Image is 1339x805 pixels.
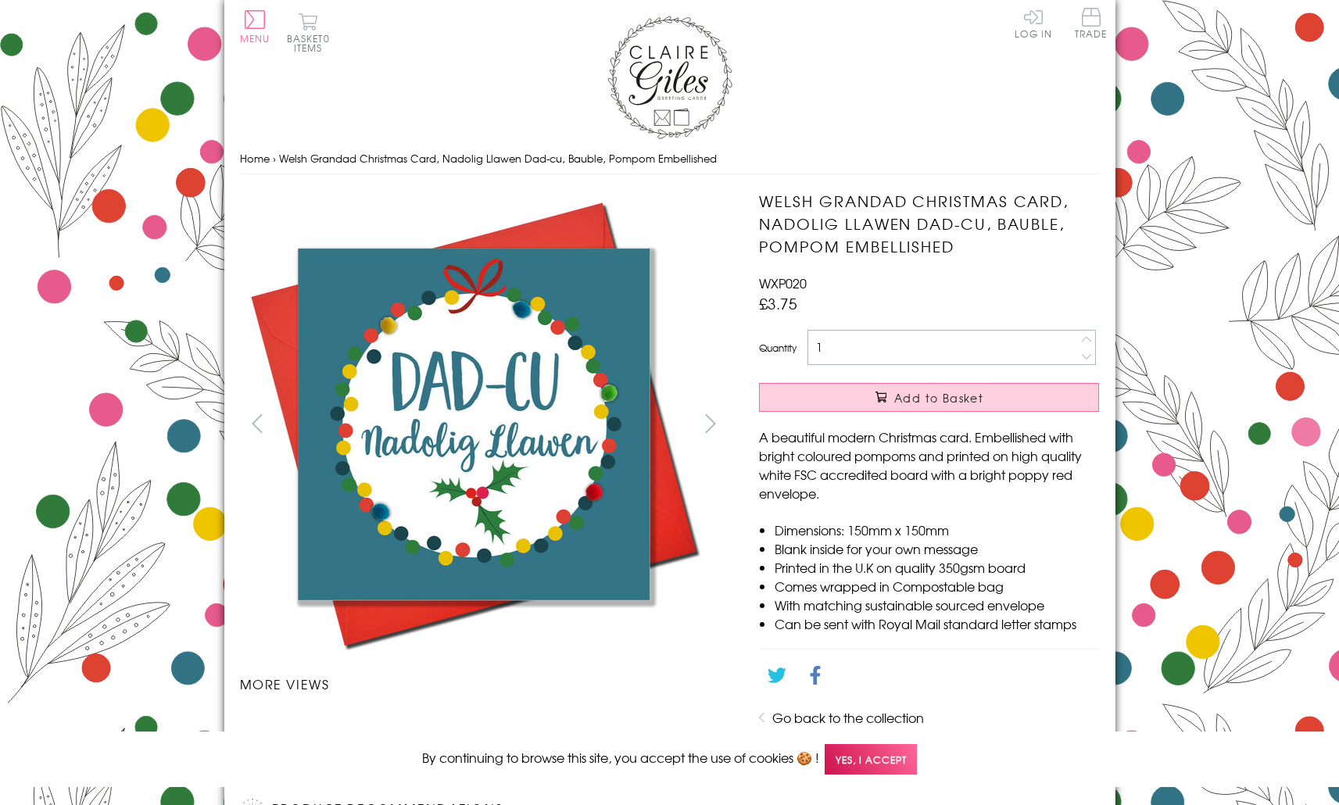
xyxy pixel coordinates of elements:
[240,143,1100,175] nav: breadcrumbs
[759,190,1099,257] h1: Welsh Grandad Christmas Card, Nadolig Llawen Dad-cu, Bauble, Pompom Embellished
[775,521,1099,539] li: Dimensions: 150mm x 150mm
[240,674,729,693] h3: More views
[775,577,1099,596] li: Comes wrapped in Compostable bag
[775,558,1099,577] li: Printed in the U.K on quality 350gsm board
[775,614,1099,633] li: Can be sent with Royal Mail standard letter stamps
[362,709,484,743] li: Carousel Page 2
[759,274,807,292] span: WXP020
[759,383,1099,412] button: Add to Basket
[728,190,1197,659] img: Welsh Grandad Christmas Card, Nadolig Llawen Dad-cu, Bauble, Pompom Embellished
[894,390,983,406] span: Add to Basket
[759,292,797,314] span: £3.75
[240,406,275,441] button: prev
[240,709,362,743] li: Carousel Page 1 (Current Slide)
[484,709,606,743] li: Carousel Page 3
[240,151,270,166] a: Home
[759,341,797,355] label: Quantity
[1075,8,1108,38] span: Trade
[239,190,708,659] img: Welsh Grandad Christmas Card, Nadolig Llawen Dad-cu, Bauble, Pompom Embellished
[693,406,728,441] button: next
[775,539,1099,558] li: Blank inside for your own message
[606,709,728,743] li: Carousel Page 4
[279,151,717,166] span: Welsh Grandad Christmas Card, Nadolig Llawen Dad-cu, Bauble, Pompom Embellished
[294,31,330,55] span: 0 items
[775,596,1099,614] li: With matching sustainable sourced envelope
[759,428,1099,503] p: A beautiful modern Christmas card. Embellished with bright coloured pompoms and printed on high q...
[1075,8,1108,41] a: Trade
[240,31,270,45] span: Menu
[240,709,729,743] ul: Carousel Pagination
[607,16,732,139] img: Claire Giles Greetings Cards
[1015,8,1052,38] a: Log In
[825,744,917,775] span: Yes, I accept
[240,10,270,43] button: Menu
[273,151,276,166] span: ›
[287,13,330,52] button: Basket0 items
[772,708,924,727] a: Go back to the collection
